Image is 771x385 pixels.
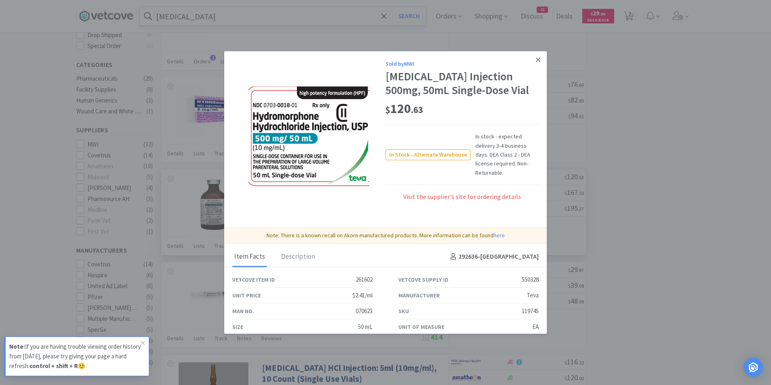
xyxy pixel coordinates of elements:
div: 070623 [356,306,373,316]
div: $2.41/ml [352,291,373,300]
div: [MEDICAL_DATA] Injection 500mg, 50mL Single-Dose Vial [385,70,539,97]
div: Item Facts [232,247,267,267]
span: $ [385,104,390,115]
h4: 292636 - [GEOGRAPHIC_DATA] [447,251,539,262]
div: Description [279,247,317,267]
div: Open Intercom Messenger [744,358,763,377]
div: EA [532,322,539,332]
div: 261602 [356,275,373,285]
div: Man No. [232,307,254,316]
div: SKU [398,307,409,316]
div: Size [232,322,243,331]
div: Visit the supplier's site for ordering details [385,192,539,210]
span: In stock - expected delivery 3-4 business days. DEA Class 2 - DEA license required. Non-Returnable. [471,132,539,177]
div: 550328 [522,275,539,285]
img: 6847f7277ff14cb0a459d902f6a66f6e_550328.png [248,86,369,187]
div: Unit Price [232,291,261,300]
span: . 63 [411,104,423,115]
div: Unit of Measure [398,322,444,331]
div: 119745 [522,306,539,316]
span: In Stock - Alternate Warehouse [386,150,470,160]
span: 120 [385,100,423,117]
div: Sold by MWI [385,59,539,68]
p: If you are having trouble viewing order history from [DATE], please try giving your page a hard r... [9,342,141,371]
div: Teva [527,291,539,300]
div: Vetcove Item ID [232,275,275,284]
div: Manufacturer [398,291,440,300]
div: Vetcove Supply ID [398,275,448,284]
strong: Note: [9,343,25,350]
div: 50 mL [358,322,373,332]
strong: control + shift + R [29,362,78,370]
p: Note: There is a known recall on Akorn-manufactured products. More information can be found [227,231,544,240]
a: here [494,232,505,239]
